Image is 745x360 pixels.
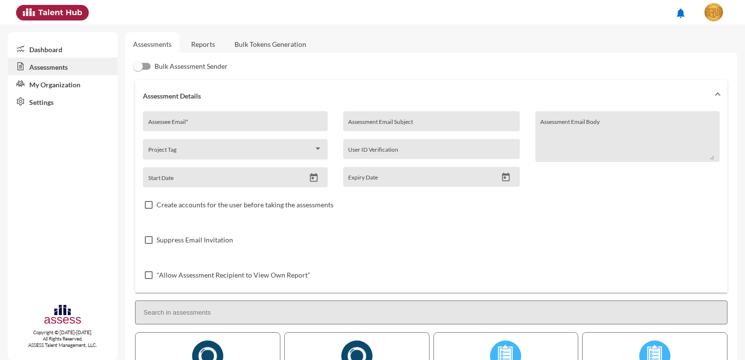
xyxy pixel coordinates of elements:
[8,75,118,93] a: My Organization
[135,300,727,324] input: Search in assessments
[8,329,118,348] p: Copyright © [DATE]-[DATE]. All Rights Reserved. ASSESS Talent Management, LLC.
[675,7,686,19] mat-icon: notifications
[497,172,514,182] button: Open calendar
[135,111,727,293] div: Assessment Details
[143,92,708,100] mat-panel-title: Assessment Details
[157,269,311,281] span: "Allow Assessment Recipient to View Own Report"
[43,303,82,327] img: assesscompany-logo.png
[183,32,223,56] a: Reports
[8,93,118,110] a: Settings
[8,58,118,75] a: Assessments
[157,234,233,246] span: Suppress Email Invitation
[133,40,172,48] a: Assessments
[305,173,322,183] button: Open calendar
[155,60,228,72] span: Bulk Assessment Sender
[8,40,118,58] a: Dashboard
[227,32,314,56] a: Bulk Tokens Generation
[135,80,727,111] mat-expansion-panel-header: Assessment Details
[157,199,333,211] span: Create accounts for the user before taking the assessments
